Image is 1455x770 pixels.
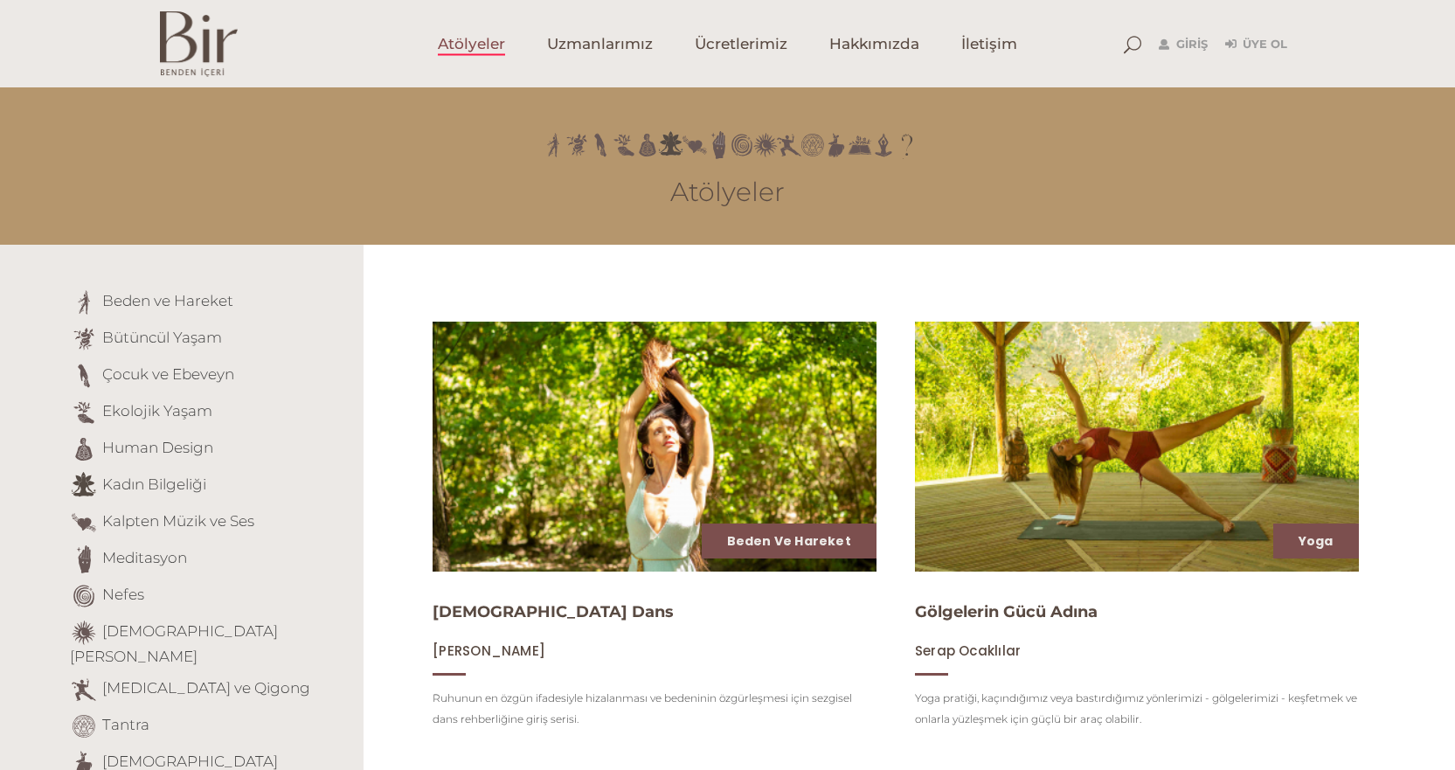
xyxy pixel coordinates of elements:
span: [PERSON_NAME] [433,642,545,660]
a: Tantra [102,716,149,733]
a: Serap Ocaklılar [915,642,1021,659]
a: Meditasyon [102,549,187,566]
p: Ruhunun en özgün ifadesiyle hizalanması ve bedeninin özgürleşmesi için sezgisel dans rehberliğine... [433,688,876,730]
a: [DEMOGRAPHIC_DATA] [102,753,278,770]
a: Ekolojik Yaşam [102,402,212,420]
span: Hakkımızda [829,34,919,54]
a: [DEMOGRAPHIC_DATA] Dans [433,602,674,621]
a: Human Design [102,439,213,456]
a: Çocuk ve Ebeveyn [102,365,234,383]
a: Kalpten Müzik ve Ses [102,512,254,530]
span: Atölyeler [438,34,505,54]
span: Serap Ocaklılar [915,642,1021,660]
a: [MEDICAL_DATA] ve Qigong [102,679,310,697]
span: İletişim [961,34,1017,54]
a: Beden ve Hareket [102,292,233,309]
a: Beden ve Hareket [727,532,851,550]
a: Giriş [1159,34,1208,55]
span: Uzmanlarımız [547,34,653,54]
a: Nefes [102,586,144,603]
p: Yoga pratiği, kaçındığımız veya bastırdığımız yönlerimizi - gölgelerimizi - keşfetmek ve onlarla ... [915,688,1359,730]
a: Gölgelerin Gücü Adına [915,602,1098,621]
a: Kadın Bilgeliği [102,475,206,493]
a: [DEMOGRAPHIC_DATA][PERSON_NAME] [70,622,278,665]
span: Ücretlerimiz [695,34,787,54]
a: Bütüncül Yaşam [102,329,222,346]
a: [PERSON_NAME] [433,642,545,659]
a: Üye Ol [1225,34,1287,55]
a: Yoga [1299,532,1334,550]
